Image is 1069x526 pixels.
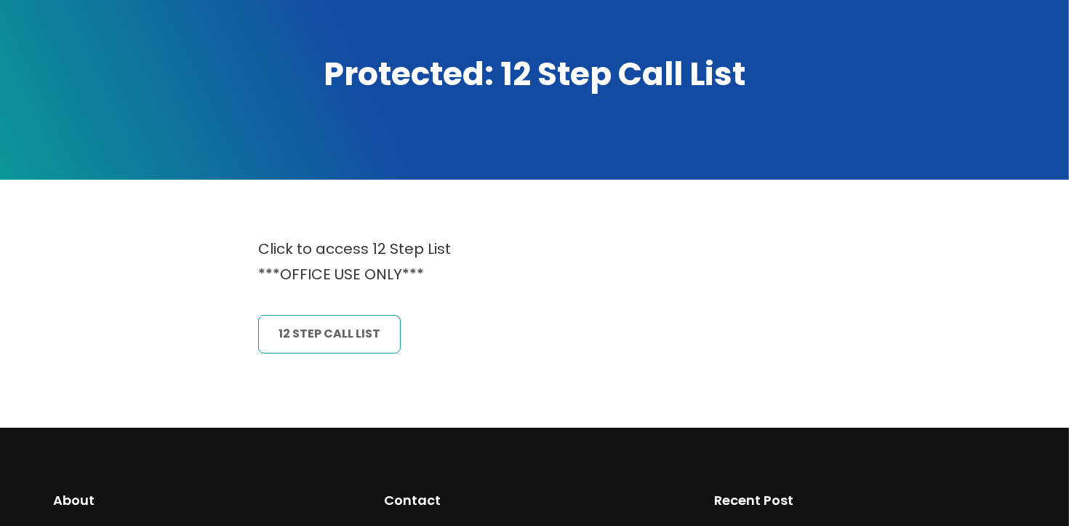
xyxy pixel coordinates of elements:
p: Click to access 12 Step List ***OFFICE USE ONLY*** [258,236,811,287]
h2: About [54,490,355,511]
a: 12 Step CAll List [258,315,401,353]
h2: Recent Post [714,490,1015,511]
h1: Protected: 12 Step Call List [25,52,1044,96]
h2: Contact [384,490,685,511]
